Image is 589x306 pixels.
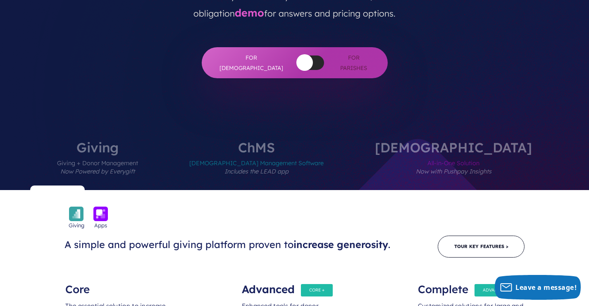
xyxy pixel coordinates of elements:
[32,141,163,190] label: Giving
[224,168,289,175] em: Includes the LEAD app
[515,283,577,292] span: Leave a message!
[242,277,348,294] div: Advanced
[235,6,264,19] a: demo
[336,53,371,73] span: For Parishes
[218,53,284,73] span: For [DEMOGRAPHIC_DATA]
[69,221,84,229] span: Giving
[93,207,108,221] img: icon_apps-bckgrnd-600x600-1.png
[418,277,524,294] div: Complete
[438,236,525,258] a: Tour Key Features >
[64,239,398,251] h3: A simple and powerful giving platform proven to .
[57,154,138,190] span: Giving + Donor Management
[495,275,581,300] button: Leave a message!
[65,277,171,294] div: Core
[60,168,135,175] em: Now Powered by Everygift
[69,207,83,221] img: icon_giving-bckgrnd-600x600-1.png
[293,239,388,251] span: increase generosity
[94,221,107,229] span: Apps
[165,141,348,190] label: ChMS
[416,168,491,175] em: Now with Pushpay Insights
[375,154,532,190] span: All-in-One Solution
[189,154,324,190] span: [DEMOGRAPHIC_DATA] Management Software
[350,141,557,190] label: [DEMOGRAPHIC_DATA]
